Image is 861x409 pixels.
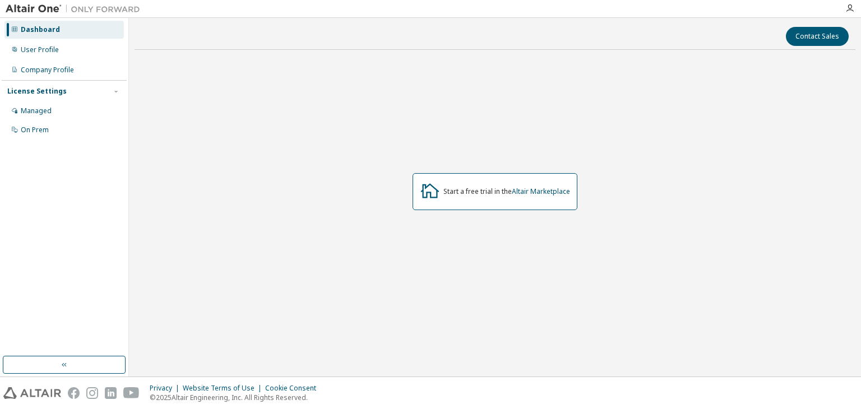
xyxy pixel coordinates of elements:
[150,393,323,402] p: © 2025 Altair Engineering, Inc. All Rights Reserved.
[123,387,140,399] img: youtube.svg
[86,387,98,399] img: instagram.svg
[21,106,52,115] div: Managed
[512,187,570,196] a: Altair Marketplace
[105,387,117,399] img: linkedin.svg
[7,87,67,96] div: License Settings
[183,384,265,393] div: Website Terms of Use
[21,66,74,75] div: Company Profile
[21,25,60,34] div: Dashboard
[150,384,183,393] div: Privacy
[21,126,49,134] div: On Prem
[6,3,146,15] img: Altair One
[265,384,323,393] div: Cookie Consent
[68,387,80,399] img: facebook.svg
[786,27,849,46] button: Contact Sales
[443,187,570,196] div: Start a free trial in the
[21,45,59,54] div: User Profile
[3,387,61,399] img: altair_logo.svg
